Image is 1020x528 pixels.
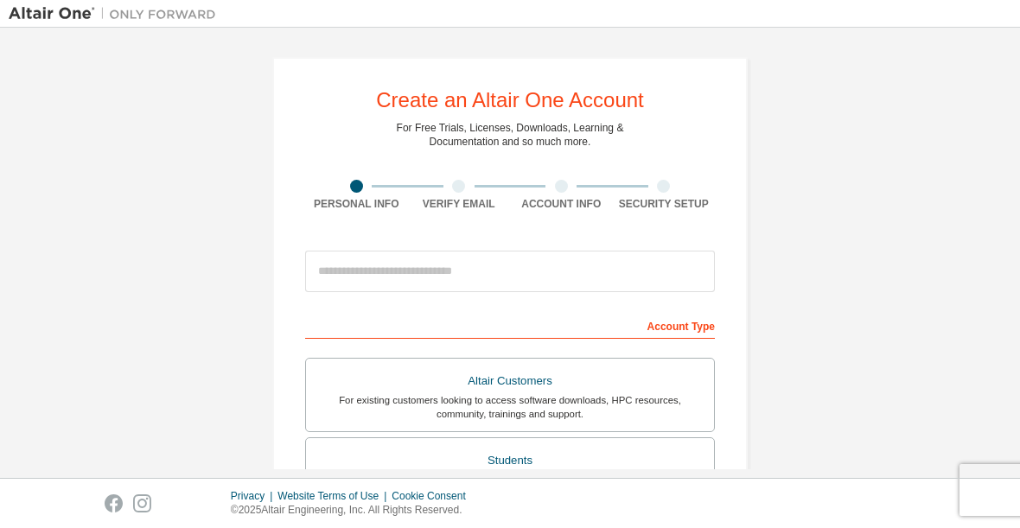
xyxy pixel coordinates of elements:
[316,393,704,421] div: For existing customers looking to access software downloads, HPC resources, community, trainings ...
[316,448,704,473] div: Students
[305,311,715,339] div: Account Type
[305,197,408,211] div: Personal Info
[613,197,716,211] div: Security Setup
[231,489,277,503] div: Privacy
[392,489,475,503] div: Cookie Consent
[376,90,644,111] div: Create an Altair One Account
[277,489,392,503] div: Website Terms of Use
[133,494,151,512] img: instagram.svg
[105,494,123,512] img: facebook.svg
[408,197,511,211] div: Verify Email
[231,503,476,518] p: © 2025 Altair Engineering, Inc. All Rights Reserved.
[9,5,225,22] img: Altair One
[397,121,624,149] div: For Free Trials, Licenses, Downloads, Learning & Documentation and so much more.
[510,197,613,211] div: Account Info
[316,369,704,393] div: Altair Customers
